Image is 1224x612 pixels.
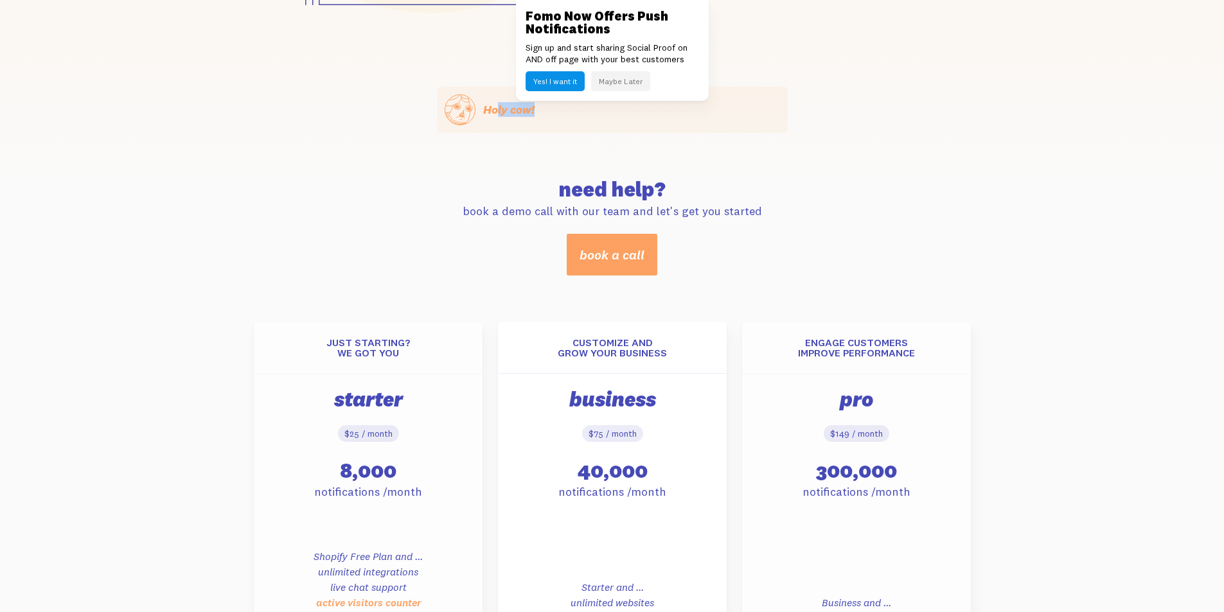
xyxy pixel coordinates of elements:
span: Holy cow! [483,102,535,117]
div: $25 / month [337,425,398,442]
p: 40,000 [506,457,719,484]
h3: engage customers improve performance [742,337,971,358]
h3: Just starting? We got you [254,337,483,358]
p: book a demo call with our team and let's get you started [445,204,780,218]
li: Business and ... [822,596,891,609]
li: Shopify Free Plan and ... [314,550,423,564]
li: live chat support [330,581,406,594]
h3: Fomo Now Offers Push Notifications [526,10,699,35]
p: 300,000 [750,457,963,484]
h2: need help? [445,179,780,200]
div: $75 / month [581,425,643,442]
p: Sign up and start sharing Social Proof on AND off page with your best customers [526,42,699,65]
p: notifications /month [262,484,475,499]
div: $149 / month [824,425,889,442]
li: unlimited integrations [318,565,418,579]
h2: PRO [750,389,963,410]
li: Starter and ... [581,581,643,594]
button: Maybe Later [591,71,650,91]
button: Yes! I want it [526,71,585,91]
a: book a call [567,234,657,275]
h2: Starter [262,389,475,410]
p: notifications /month [750,484,963,499]
h3: customize and grow your business [498,337,727,358]
p: 8,000 [262,457,475,484]
p: notifications /month [506,484,719,499]
li: unlimited websites [571,596,654,609]
h2: Business [506,389,719,410]
a: active visitors counter [315,596,420,609]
